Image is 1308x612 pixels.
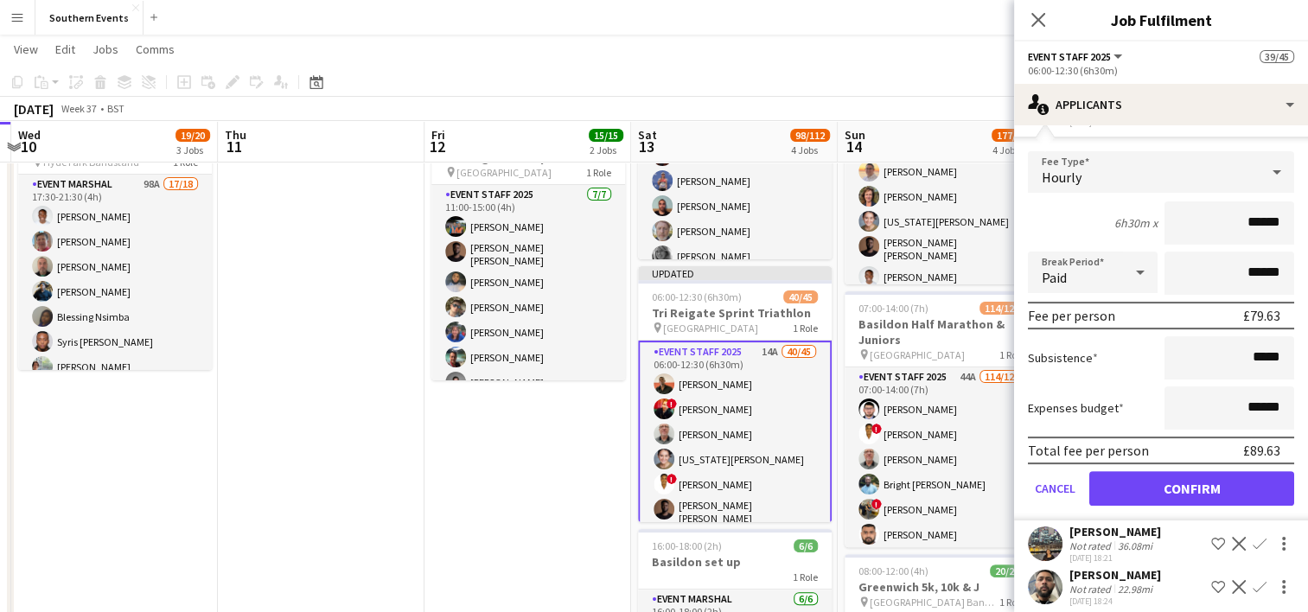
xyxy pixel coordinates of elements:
[1243,442,1280,459] div: £89.63
[845,291,1038,547] app-job-card: 07:00-14:00 (7h)114/120Basildon Half Marathon & Juniors [GEOGRAPHIC_DATA]1 RoleEvent Staff 202544...
[845,579,1038,595] h3: Greenwich 5k, 10k & J
[870,596,999,609] span: [GEOGRAPHIC_DATA] Bandstand
[1069,539,1114,552] div: Not rated
[1028,50,1125,63] button: Event Staff 2025
[431,124,625,380] app-job-card: 11:00-15:00 (4h)7/7Tri Reigate set up [GEOGRAPHIC_DATA]1 RoleEvent Staff 20257/711:00-15:00 (4h)[...
[590,143,622,156] div: 2 Jobs
[667,398,677,409] span: !
[1114,539,1156,552] div: 36.08mi
[431,127,445,143] span: Fri
[793,322,818,335] span: 1 Role
[586,166,611,179] span: 1 Role
[790,129,830,142] span: 98/112
[793,571,818,583] span: 1 Role
[1069,567,1161,583] div: [PERSON_NAME]
[16,137,41,156] span: 10
[589,129,623,142] span: 15/15
[1014,84,1308,125] div: Applicants
[136,41,175,57] span: Comms
[638,554,832,570] h3: Basildon set up
[783,290,818,303] span: 40/45
[1114,215,1158,231] div: 6h30m x
[652,290,742,303] span: 06:00-12:30 (6h30m)
[791,143,829,156] div: 4 Jobs
[1028,64,1294,77] div: 06:00-12:30 (6h30m)
[1042,169,1081,186] span: Hourly
[652,539,722,552] span: 16:00-18:00 (2h)
[14,41,38,57] span: View
[1069,552,1161,564] div: [DATE] 18:21
[992,143,1036,156] div: 4 Jobs
[1069,583,1114,596] div: Not rated
[845,127,865,143] span: Sun
[1243,307,1280,324] div: £79.63
[129,38,182,61] a: Comms
[1028,471,1082,506] button: Cancel
[1028,442,1149,459] div: Total fee per person
[999,348,1024,361] span: 1 Role
[858,564,928,577] span: 08:00-12:00 (4h)
[638,266,832,522] app-job-card: Updated06:00-12:30 (6h30m)40/45Tri Reigate Sprint Triathlon [GEOGRAPHIC_DATA]1 RoleEvent Staff 20...
[7,38,45,61] a: View
[638,305,832,321] h3: Tri Reigate Sprint Triathlon
[979,302,1024,315] span: 114/120
[431,185,625,399] app-card-role: Event Staff 20257/711:00-15:00 (4h)[PERSON_NAME][PERSON_NAME] [PERSON_NAME][PERSON_NAME][PERSON_N...
[1069,524,1161,539] div: [PERSON_NAME]
[55,41,75,57] span: Edit
[1028,307,1115,324] div: Fee per person
[107,102,124,115] div: BST
[870,348,965,361] span: [GEOGRAPHIC_DATA]
[990,564,1024,577] span: 20/20
[429,137,445,156] span: 12
[663,322,758,335] span: [GEOGRAPHIC_DATA]
[48,38,82,61] a: Edit
[86,38,125,61] a: Jobs
[871,424,882,434] span: !
[1260,50,1294,63] span: 39/45
[871,499,882,509] span: !
[1089,471,1294,506] button: Confirm
[845,316,1038,347] h3: Basildon Half Marathon & Juniors
[1069,596,1161,607] div: [DATE] 18:24
[638,127,657,143] span: Sat
[1028,350,1098,366] label: Subsistence
[1028,50,1111,63] span: Event Staff 2025
[1114,583,1156,596] div: 22.98mi
[14,100,54,118] div: [DATE]
[57,102,100,115] span: Week 37
[222,137,246,156] span: 11
[18,114,212,370] app-job-card: 17:30-21:30 (4h)17/18Hyde CTS Hyde Park Bandstand1 RoleEvent Marshal98A17/1817:30-21:30 (4h)[PERS...
[638,266,832,280] div: Updated
[1042,269,1067,286] span: Paid
[842,137,865,156] span: 14
[176,143,209,156] div: 3 Jobs
[992,129,1037,142] span: 177/185
[175,129,210,142] span: 19/20
[667,474,677,484] span: !
[794,539,818,552] span: 6/6
[999,596,1024,609] span: 1 Role
[93,41,118,57] span: Jobs
[456,166,552,179] span: [GEOGRAPHIC_DATA]
[35,1,144,35] button: Southern Events
[1028,400,1124,416] label: Expenses budget
[225,127,246,143] span: Thu
[635,137,657,156] span: 13
[858,302,928,315] span: 07:00-14:00 (7h)
[18,127,41,143] span: Wed
[1014,9,1308,31] h3: Job Fulfilment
